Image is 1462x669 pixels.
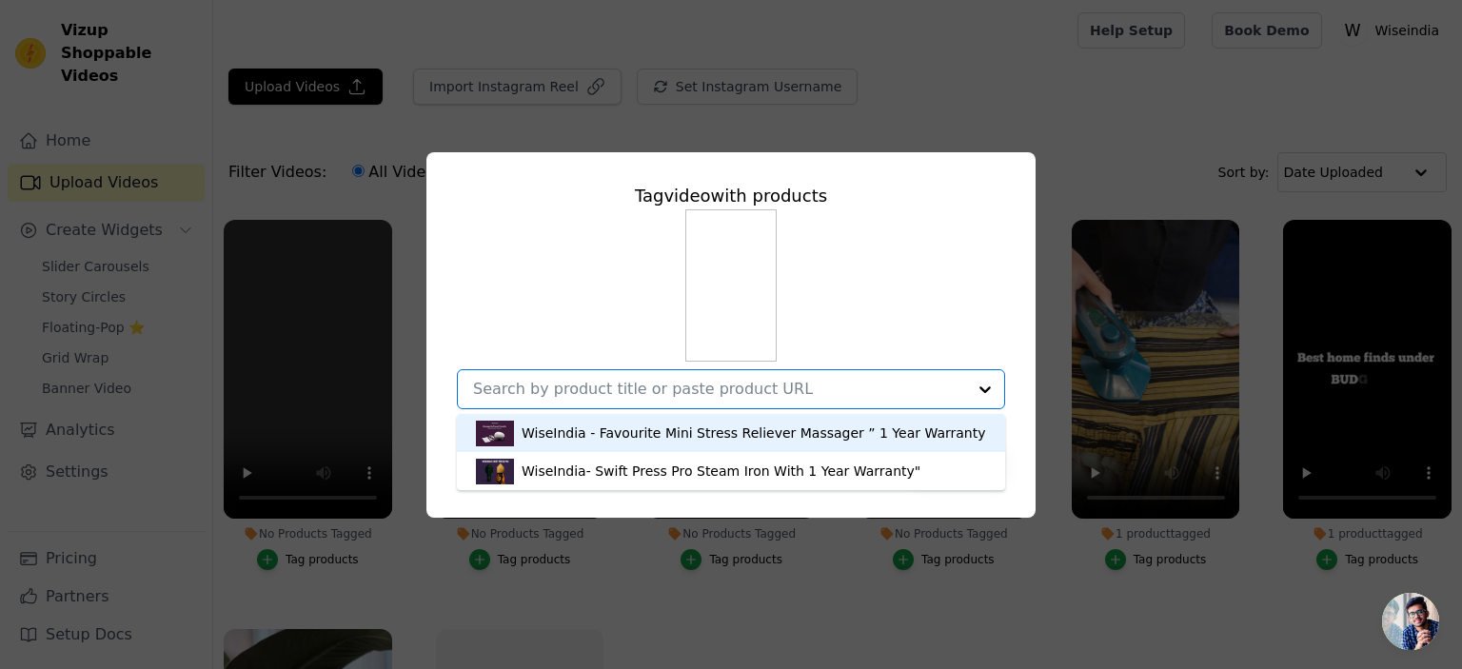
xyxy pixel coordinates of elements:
[457,183,1005,209] div: Tag video with products
[476,452,514,490] img: product thumbnail
[473,380,966,398] input: Search by product title or paste product URL
[476,414,514,452] img: product thumbnail
[1382,593,1439,650] div: Open chat
[522,423,985,443] div: WiseIndia - Favourite Mini Stress Reliever Massager ” 1 Year Warranty
[522,462,920,481] div: WiseIndia- Swift Press Pro Steam Iron With 1 Year Warranty"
